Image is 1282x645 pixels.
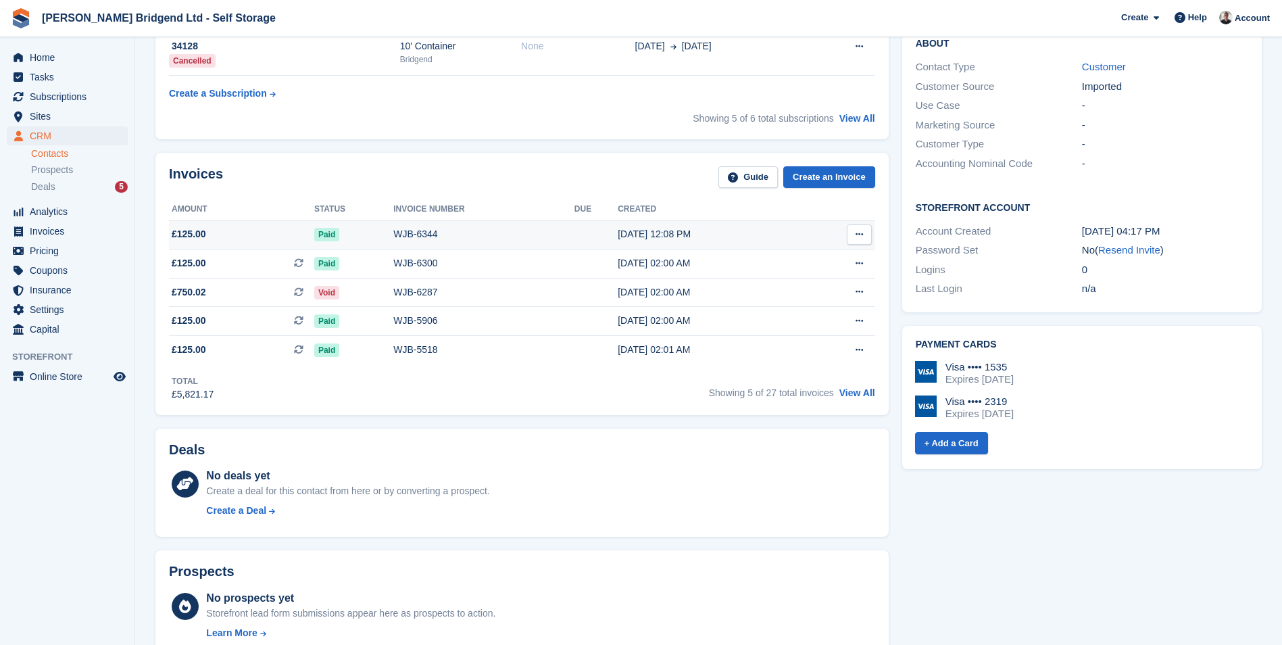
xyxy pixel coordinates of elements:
a: menu [7,202,128,221]
div: Marketing Source [916,118,1082,133]
h2: About [916,36,1248,49]
span: CRM [30,126,111,145]
a: menu [7,320,128,339]
div: Expires [DATE] [945,408,1014,420]
th: Amount [169,199,314,220]
div: [DATE] 02:00 AM [618,314,803,328]
a: Prospects [31,163,128,177]
img: Visa Logo [915,361,937,383]
div: 0 [1082,262,1248,278]
img: stora-icon-8386f47178a22dfd0bd8f6a31ec36ba5ce8667c1dd55bd0f319d3a0aa187defe.svg [11,8,31,28]
span: Storefront [12,350,134,364]
div: Customer Source [916,79,1082,95]
span: Pricing [30,241,111,260]
div: WJB-6300 [393,256,574,270]
span: Prospects [31,164,73,176]
span: £125.00 [172,343,206,357]
span: Showing 5 of 6 total subscriptions [693,113,834,124]
div: n/a [1082,281,1248,297]
span: Settings [30,300,111,319]
div: No prospects yet [206,590,495,606]
div: Storefront lead form submissions appear here as prospects to action. [206,606,495,621]
a: Contacts [31,147,128,160]
a: menu [7,367,128,386]
div: None [521,39,635,53]
span: [DATE] [635,39,665,53]
div: [DATE] 12:08 PM [618,227,803,241]
div: - [1082,137,1248,152]
h2: Prospects [169,564,235,579]
span: [DATE] [682,39,712,53]
div: - [1082,156,1248,172]
span: Help [1188,11,1207,24]
th: Invoice number [393,199,574,220]
img: Rhys Jones [1219,11,1233,24]
div: Use Case [916,98,1082,114]
span: Online Store [30,367,111,386]
h2: Invoices [169,166,223,189]
a: View All [839,113,875,124]
a: menu [7,281,128,300]
div: 5 [115,181,128,193]
div: £5,821.17 [172,387,214,402]
div: Expires [DATE] [945,373,1014,385]
a: menu [7,126,128,145]
span: Sites [30,107,111,126]
a: Learn More [206,626,495,640]
a: menu [7,68,128,87]
img: Visa Logo [915,396,937,417]
div: Accounting Nominal Code [916,156,1082,172]
a: menu [7,261,128,280]
div: Contact Type [916,59,1082,75]
div: Imported [1082,79,1248,95]
span: ( ) [1095,244,1164,256]
h2: Payment cards [916,339,1248,350]
span: Paid [314,228,339,241]
span: Deals [31,181,55,193]
div: [DATE] 02:00 AM [618,256,803,270]
div: - [1082,118,1248,133]
a: menu [7,107,128,126]
div: Last Login [916,281,1082,297]
span: Capital [30,320,111,339]
span: Home [30,48,111,67]
span: £125.00 [172,314,206,328]
span: £125.00 [172,227,206,241]
a: Resend Invite [1098,244,1160,256]
span: Paid [314,257,339,270]
a: Create a Subscription [169,81,276,106]
span: £125.00 [172,256,206,270]
span: Account [1235,11,1270,25]
a: menu [7,222,128,241]
div: Create a deal for this contact from here or by converting a prospect. [206,484,489,498]
span: Create [1121,11,1148,24]
th: Status [314,199,393,220]
div: WJB-6287 [393,285,574,300]
div: [DATE] 04:17 PM [1082,224,1248,239]
a: Create a Deal [206,504,489,518]
a: menu [7,300,128,319]
div: 34128 [169,39,400,53]
span: £750.02 [172,285,206,300]
span: Insurance [30,281,111,300]
a: View All [839,387,875,398]
div: Logins [916,262,1082,278]
a: Create an Invoice [783,166,875,189]
a: menu [7,241,128,260]
span: Analytics [30,202,111,221]
div: Bridgend [400,53,521,66]
a: Guide [718,166,778,189]
a: Deals 5 [31,180,128,194]
div: Total [172,375,214,387]
span: Invoices [30,222,111,241]
span: Paid [314,343,339,357]
a: Customer [1082,61,1126,72]
div: WJB-5906 [393,314,574,328]
h2: Storefront Account [916,200,1248,214]
a: menu [7,87,128,106]
a: [PERSON_NAME] Bridgend Ltd - Self Storage [36,7,281,29]
div: Cancelled [169,54,216,68]
div: - [1082,98,1248,114]
div: [DATE] 02:01 AM [618,343,803,357]
div: WJB-5518 [393,343,574,357]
